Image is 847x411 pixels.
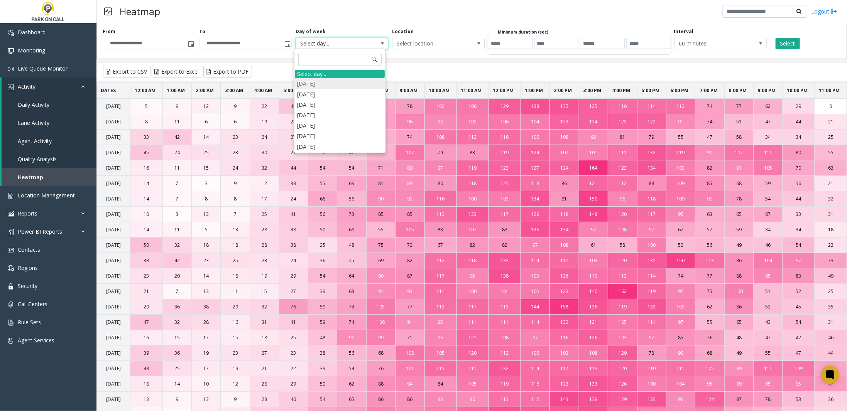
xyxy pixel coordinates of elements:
[666,207,695,222] td: 95
[489,207,521,222] td: 117
[8,338,14,344] img: 'icon'
[424,98,456,114] td: 102
[130,207,162,222] td: 10
[162,222,191,238] td: 11
[8,211,14,217] img: 'icon'
[521,145,549,160] td: 124
[295,120,385,131] li: [DATE]
[637,191,666,207] td: 118
[295,99,385,110] li: [DATE]
[776,38,800,49] button: Select
[199,28,205,35] label: To
[97,222,130,238] td: [DATE]
[337,222,366,238] td: 69
[366,222,395,238] td: 55
[162,176,191,191] td: 7
[250,98,279,114] td: 22
[550,160,579,176] td: 124
[250,114,279,130] td: 19
[695,83,724,99] th: 7:00 PM
[97,98,130,114] td: [DATE]
[18,155,57,163] span: Quality Analysis
[308,160,337,176] td: 54
[279,145,308,160] td: 27
[18,337,54,344] span: Agent Services
[666,160,695,176] td: 102
[97,83,130,99] th: DATES
[666,130,695,145] td: 55
[608,130,637,145] td: 81
[424,114,456,130] td: 92
[337,191,366,207] td: 56
[637,130,666,145] td: 79
[579,98,608,114] td: 125
[162,98,191,114] td: 9
[608,160,637,176] td: 123
[396,145,424,160] td: 107
[8,66,14,72] img: 'icon'
[192,191,221,207] td: 8
[521,191,549,207] td: 134
[724,207,753,222] td: 65
[489,130,521,145] td: 116
[162,83,191,99] th: 1:00 AM
[666,176,695,191] td: 109
[666,114,695,130] td: 91
[97,238,130,253] td: [DATE]
[695,207,724,222] td: 63
[192,83,221,99] th: 2:00 AM
[456,145,489,160] td: 83
[695,145,724,160] td: 90
[296,28,326,35] label: Day of week
[18,282,37,290] span: Security
[308,207,337,222] td: 56
[724,98,753,114] td: 77
[608,176,637,191] td: 112
[637,145,666,160] td: 132
[456,191,489,207] td: 100
[2,168,96,186] a: Heatmap
[724,83,753,99] th: 8:00 PM
[295,78,385,89] li: [DATE]
[783,83,815,99] th: 10:00 PM
[815,191,847,207] td: 32
[695,222,724,238] td: 57
[97,114,130,130] td: [DATE]
[396,222,424,238] td: 105
[579,145,608,160] td: 101
[489,160,521,176] td: 123
[162,207,191,222] td: 3
[637,222,666,238] td: 97
[279,130,308,145] td: 27
[754,207,783,222] td: 67
[695,98,724,114] td: 74
[221,83,250,99] th: 3:00 AM
[489,114,521,130] td: 106
[456,207,489,222] td: 133
[18,65,68,72] span: Live Queue Monitor
[424,145,456,160] td: 79
[250,83,279,99] th: 4:00 AM
[130,130,162,145] td: 33
[521,207,549,222] td: 129
[815,83,847,99] th: 11:00 PM
[250,207,279,222] td: 25
[97,191,130,207] td: [DATE]
[550,207,579,222] td: 118
[724,176,753,191] td: 68
[783,98,815,114] td: 29
[162,114,191,130] td: 11
[579,114,608,130] td: 124
[695,176,724,191] td: 85
[754,145,783,160] td: 111
[666,98,695,114] td: 112
[2,96,96,114] a: Daily Activity
[815,207,847,222] td: 31
[724,191,753,207] td: 78
[18,246,40,253] span: Contacts
[18,101,49,108] span: Daily Activity
[18,210,37,217] span: Reports
[424,160,456,176] td: 97
[221,160,250,176] td: 24
[104,2,112,21] img: pageIcon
